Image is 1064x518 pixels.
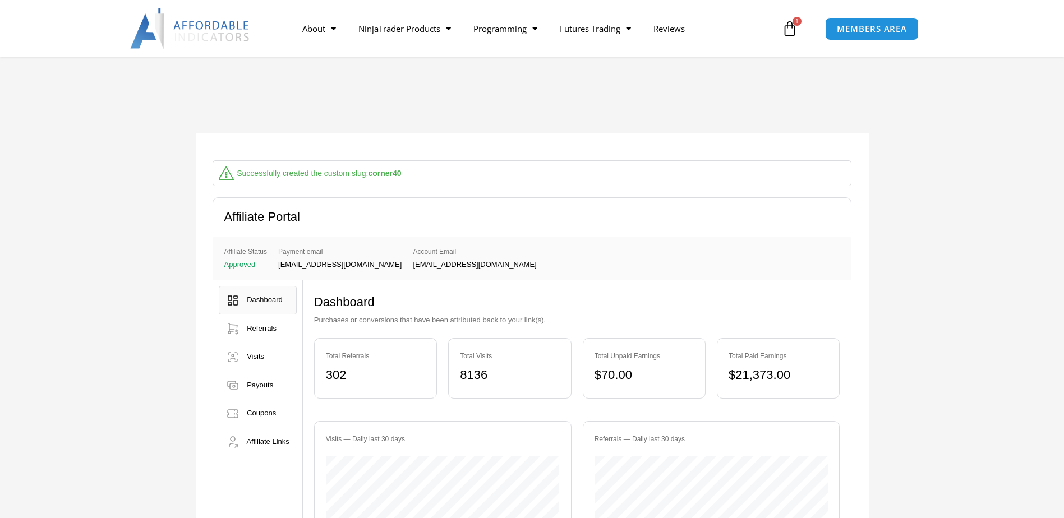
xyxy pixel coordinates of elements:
span: Referrals [247,324,277,332]
div: 302 [326,364,425,387]
div: Successfully created the custom slug: [237,169,401,178]
span: $ [729,368,735,382]
div: Referrals — Daily last 30 days [595,433,828,445]
p: Purchases or conversions that have been attributed back to your link(s). [314,313,840,327]
div: Visits — Daily last 30 days [326,433,560,445]
a: 1 [765,12,814,45]
a: Dashboard [219,286,297,314]
span: Visits [247,352,264,360]
a: Affiliate Links [219,428,297,456]
span: $ [595,368,601,382]
a: NinjaTrader Products [347,16,462,41]
div: Total Paid Earnings [729,350,828,362]
span: Payment email [278,246,402,258]
bdi: 70.00 [595,368,632,382]
div: Total Unpaid Earnings [595,350,694,362]
img: LogoAI | Affordable Indicators – NinjaTrader [130,8,251,49]
a: Visits [219,343,297,371]
a: Coupons [219,399,297,428]
a: Referrals [219,314,297,343]
span: Affiliate Links [246,437,289,446]
span: Payouts [247,381,273,389]
span: Account Email [413,246,536,258]
div: Total Referrals [326,350,425,362]
a: About [291,16,347,41]
div: 8136 [460,364,559,387]
span: Dashboard [247,295,283,304]
h2: Affiliate Portal [224,209,300,225]
span: Coupons [247,409,276,417]
nav: Menu [291,16,779,41]
bdi: 21,373.00 [729,368,790,382]
div: Total Visits [460,350,559,362]
h2: Dashboard [314,294,840,311]
span: 1 [793,17,802,26]
span: MEMBERS AREA [837,25,907,33]
p: [EMAIL_ADDRESS][DOMAIN_NAME] [278,261,402,269]
a: Futures Trading [549,16,642,41]
p: [EMAIL_ADDRESS][DOMAIN_NAME] [413,261,536,269]
a: Reviews [642,16,696,41]
a: Payouts [219,371,297,400]
a: MEMBERS AREA [825,17,919,40]
span: Affiliate Status [224,246,268,258]
strong: corner40 [368,169,401,178]
a: Programming [462,16,549,41]
p: Approved [224,261,268,269]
